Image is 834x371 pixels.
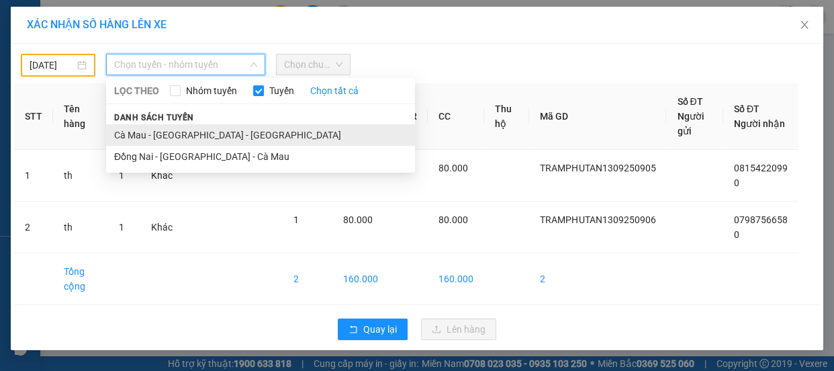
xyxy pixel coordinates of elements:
th: Tên hàng [53,83,108,150]
th: CC [428,83,484,150]
span: 0815422099 [734,163,788,173]
td: Khác [140,202,183,253]
button: rollbackQuay lại [338,319,408,340]
span: 0 [734,229,739,240]
button: uploadLên hàng [421,319,496,340]
span: 0798756658 [734,214,788,225]
span: Gửi: [11,13,32,27]
td: th [53,150,108,202]
span: Số ĐT [734,104,759,114]
th: STT [14,83,53,150]
td: 2 [14,202,53,253]
span: TRAMPHUTAN1309250906 [540,214,655,225]
td: 2 [283,253,332,305]
span: LỌC THEO [114,83,159,98]
td: 2 [529,253,666,305]
span: close [799,19,810,30]
span: Tuyến [264,83,299,98]
span: Danh sách tuyến [106,112,202,124]
span: 80.000 [343,214,373,225]
td: 160.000 [428,253,484,305]
span: ngã 3 thái lan [96,79,165,126]
td: Tổng cộng [53,253,108,305]
div: 0 [96,44,190,60]
span: Số ĐT [677,96,702,107]
span: TRAMPHUTAN1309250905 [540,163,655,173]
input: 12/09/2025 [30,58,75,73]
span: XÁC NHẬN SỐ HÀNG LÊN XE [27,18,167,31]
span: Quay lại [363,322,397,337]
div: Trạm Cái Nước [11,11,87,44]
span: 1 [293,214,299,225]
span: Nhóm tuyến [181,83,242,98]
span: Người gửi [677,111,704,136]
span: 80.000 [438,163,468,173]
th: Mã GD [529,83,666,150]
span: Người nhận [734,118,785,129]
td: 160.000 [332,253,394,305]
span: down [250,60,258,69]
li: Đồng Nai - [GEOGRAPHIC_DATA] - Cà Mau [106,146,415,167]
div: Trạm Quận 5 [96,11,190,44]
li: Cà Mau - [GEOGRAPHIC_DATA] - [GEOGRAPHIC_DATA] [106,124,415,146]
button: Close [786,7,823,44]
span: Chọn chuyến [284,54,342,75]
span: Nhận: [96,13,128,27]
span: rollback [349,325,358,335]
span: 1 [119,170,124,181]
span: 1 [119,222,124,233]
th: Thu hộ [484,83,529,150]
span: 80.000 [438,214,468,225]
td: Khác [140,150,183,202]
span: Chọn tuyến - nhóm tuyến [114,54,257,75]
td: 1 [14,150,53,202]
div: 0915450514 [96,60,190,79]
span: DĐ: [96,86,115,100]
a: Chọn tất cả [310,83,359,98]
span: 0 [734,177,739,188]
td: th [53,202,108,253]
